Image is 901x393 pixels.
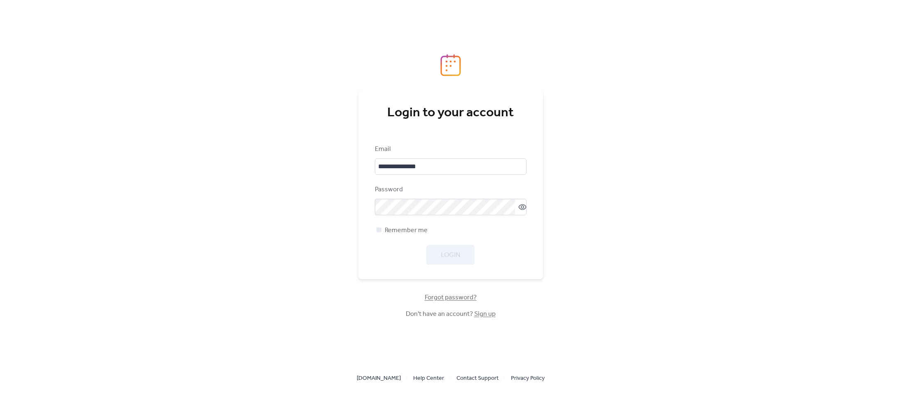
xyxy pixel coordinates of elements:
[413,373,444,383] a: Help Center
[357,373,401,383] a: [DOMAIN_NAME]
[425,295,477,300] a: Forgot password?
[375,105,527,121] div: Login to your account
[385,226,428,235] span: Remember me
[511,373,545,383] a: Privacy Policy
[375,144,525,154] div: Email
[375,185,525,195] div: Password
[456,373,499,383] a: Contact Support
[357,374,401,384] span: [DOMAIN_NAME]
[511,374,545,384] span: Privacy Policy
[406,309,496,319] span: Don't have an account?
[474,308,496,320] a: Sign up
[456,374,499,384] span: Contact Support
[440,54,461,76] img: logo
[425,293,477,303] span: Forgot password?
[413,374,444,384] span: Help Center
